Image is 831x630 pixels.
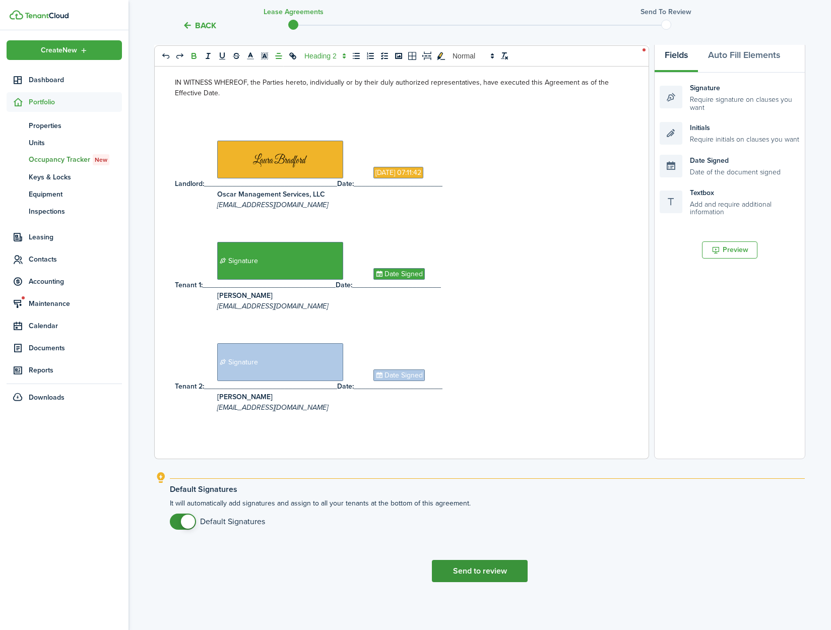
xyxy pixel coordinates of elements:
button: Fields [655,42,698,73]
a: Units [7,134,122,151]
h3: Send to review [641,7,691,17]
strong: Date: [337,178,354,189]
img: TenantCloud [25,13,69,19]
span: Create New [41,47,77,54]
button: redo: redo [173,50,187,62]
span: Units [29,138,122,148]
button: Back [182,20,216,31]
strong: Tenant 2: [175,381,204,392]
span: Maintenance [29,298,122,309]
strong: [PERSON_NAME] [217,392,273,402]
span: Portfolio [29,97,122,107]
span: IN WITNESS WHEREOF, the Parties hereto, individually or by their duly authorized representatives,... [175,77,609,98]
p: _________________________________ ______________________ [175,280,621,290]
a: Inspections [7,203,122,220]
span: Downloads [29,392,65,403]
button: toggleMarkYellow: markYellow [434,50,448,62]
button: undo: undo [159,50,173,62]
a: Properties [7,117,122,134]
button: underline [215,50,229,62]
explanation-description: It will automatically add signatures and assign to all your tenants at the bottom of this agreement. [170,498,805,530]
img: TenantCloud [10,10,23,20]
button: Auto Fill Elements [698,42,790,73]
a: Equipment [7,185,122,203]
button: clean [497,50,512,62]
button: list: check [377,50,392,62]
explanation-title: Default Signatures [170,485,805,494]
strong: Date: [337,381,354,392]
i: [EMAIL_ADDRESS][DOMAIN_NAME] [217,301,328,311]
i: [EMAIL_ADDRESS][DOMAIN_NAME] [217,200,328,210]
i: outline [155,472,167,484]
button: Preview [702,241,757,259]
span: New [95,155,107,164]
strong: Oscar Management Services, LLC [217,189,325,200]
span: Contacts [29,254,122,265]
button: pageBreak [420,50,434,62]
span: Keys & Locks [29,172,122,182]
a: Occupancy TrackerNew [7,151,122,168]
p: _________________________________ ______________________ [175,381,621,392]
span: Dashboard [29,75,122,85]
span: Reports [29,365,122,375]
button: strike [229,50,243,62]
button: bold [187,50,201,62]
strong: Landlord: [175,178,204,189]
span: Properties [29,120,122,131]
button: image [392,50,406,62]
span: Inspections [29,206,122,217]
i: [EMAIL_ADDRESS][DOMAIN_NAME] [217,402,328,413]
a: Dashboard [7,70,122,90]
span: Leasing [29,232,122,242]
strong: Date: [336,280,352,290]
a: Reports [7,360,122,380]
button: link [286,50,300,62]
button: italic [201,50,215,62]
h3: Lease Agreements [264,7,324,17]
button: table-better [406,50,420,62]
span: Accounting [29,276,122,287]
button: list: ordered [363,50,377,62]
span: Occupancy Tracker [29,154,122,165]
span: Calendar [29,321,122,331]
strong: Tenant 1: [175,280,203,290]
p: _________________________________ ______________________ [175,178,621,189]
button: list: bullet [349,50,363,62]
a: Keys & Locks [7,168,122,185]
button: Send to review [432,560,528,582]
strong: [PERSON_NAME] [217,290,273,301]
button: Open menu [7,40,122,60]
span: Documents [29,343,122,353]
span: Equipment [29,189,122,200]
